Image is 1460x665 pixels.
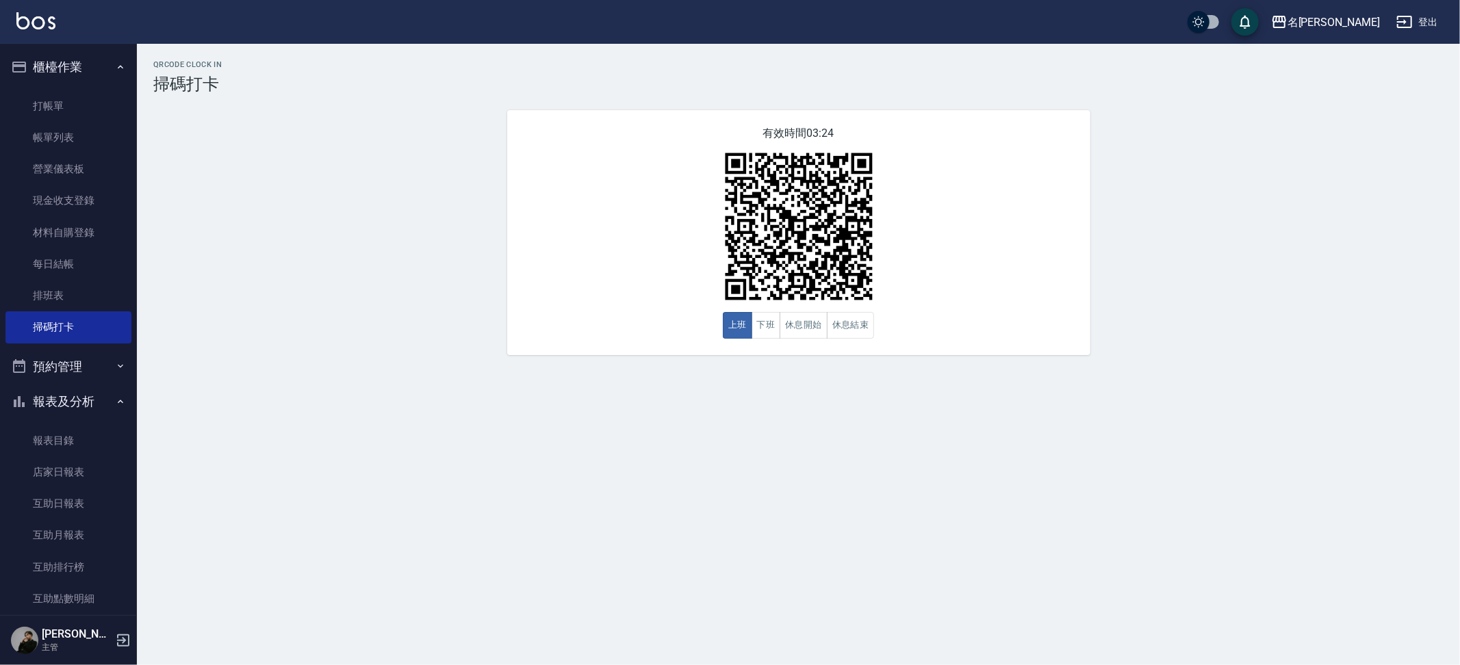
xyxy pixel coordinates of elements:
[827,312,875,339] button: 休息結束
[1231,8,1259,36] button: save
[5,217,131,248] a: 材料自購登錄
[1288,14,1380,31] div: 名[PERSON_NAME]
[5,122,131,153] a: 帳單列表
[5,583,131,614] a: 互助點數明細
[507,110,1090,355] div: 有效時間 03:24
[5,90,131,122] a: 打帳單
[5,519,131,551] a: 互助月報表
[5,280,131,311] a: 排班表
[16,12,55,29] img: Logo
[5,185,131,216] a: 現金收支登錄
[11,627,38,654] img: Person
[723,312,752,339] button: 上班
[5,248,131,280] a: 每日結帳
[780,312,828,339] button: 休息開始
[5,49,131,85] button: 櫃檯作業
[5,311,131,343] a: 掃碼打卡
[153,75,1444,94] h3: 掃碼打卡
[5,349,131,384] button: 預約管理
[153,60,1444,69] h2: QRcode Clock In
[42,641,112,653] p: 主管
[5,614,131,646] a: 互助業績報表
[42,627,112,641] h5: [PERSON_NAME]
[5,456,131,488] a: 店家日報表
[5,153,131,185] a: 營業儀表板
[752,312,781,339] button: 下班
[5,488,131,519] a: 互助日報表
[5,384,131,419] button: 報表及分析
[1266,8,1385,36] button: 名[PERSON_NAME]
[5,425,131,456] a: 報表目錄
[1391,10,1444,35] button: 登出
[5,551,131,583] a: 互助排行榜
